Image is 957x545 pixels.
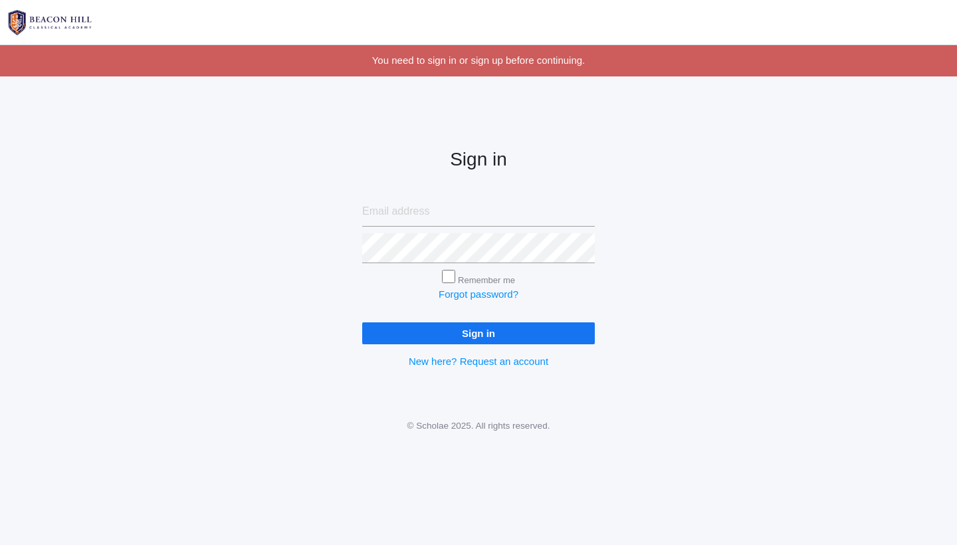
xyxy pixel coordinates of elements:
[409,356,548,367] a: New here? Request an account
[362,150,595,170] h2: Sign in
[439,288,518,300] a: Forgot password?
[362,197,595,227] input: Email address
[362,322,595,344] input: Sign in
[458,275,515,285] label: Remember me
